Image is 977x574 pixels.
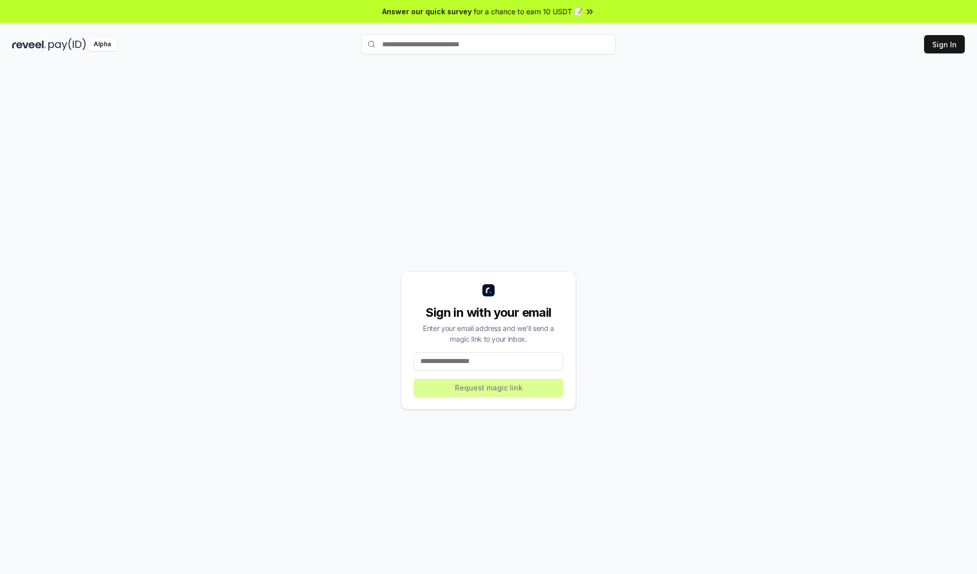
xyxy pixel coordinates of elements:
button: Sign In [924,35,965,53]
div: Enter your email address and we’ll send a magic link to your inbox. [414,323,563,344]
div: Alpha [88,38,117,51]
img: logo_small [482,284,495,296]
span: for a chance to earn 10 USDT 📝 [474,6,583,17]
div: Sign in with your email [414,305,563,321]
img: reveel_dark [12,38,46,51]
span: Answer our quick survey [382,6,472,17]
img: pay_id [48,38,86,51]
